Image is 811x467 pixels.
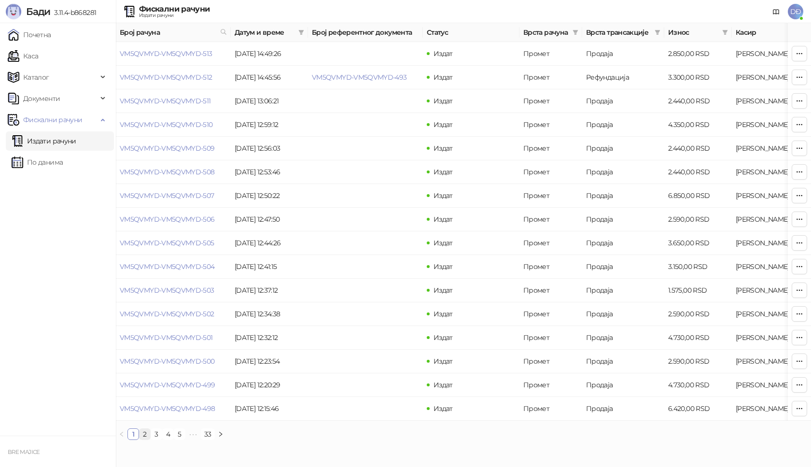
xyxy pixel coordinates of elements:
td: VM5QVMYD-VM5QVMYD-501 [116,326,231,350]
span: Фискални рачуни [23,110,82,129]
a: VM5QVMYD-VM5QVMYD-513 [120,49,212,58]
td: Продаја [582,373,664,397]
span: Издат [433,168,453,176]
span: filter [298,29,304,35]
td: VM5QVMYD-VM5QVMYD-513 [116,42,231,66]
td: VM5QVMYD-VM5QVMYD-503 [116,279,231,302]
td: Продаја [582,302,664,326]
span: Издат [433,357,453,366]
td: Промет [519,66,582,89]
li: 4 [162,428,174,440]
a: VM5QVMYD-VM5QVMYD-498 [120,404,215,413]
td: Промет [519,302,582,326]
a: VM5QVMYD-VM5QVMYD-500 [120,357,215,366]
li: Следећа страна [215,428,226,440]
td: Промет [519,184,582,208]
a: 4 [163,429,173,439]
span: filter [573,29,578,35]
td: Промет [519,42,582,66]
td: Продаја [582,231,664,255]
span: left [119,431,125,437]
td: VM5QVMYD-VM5QVMYD-506 [116,208,231,231]
a: 33 [201,429,214,439]
span: 3.11.4-b868281 [50,8,96,17]
td: 6.420,00 RSD [664,397,732,421]
td: VM5QVMYD-VM5QVMYD-505 [116,231,231,255]
a: 2 [140,429,150,439]
td: Промет [519,373,582,397]
td: Промет [519,208,582,231]
td: Продаја [582,89,664,113]
span: ••• [185,428,201,440]
span: Издат [433,333,453,342]
li: 3 [151,428,162,440]
td: Продаја [582,350,664,373]
td: Продаја [582,137,664,160]
td: [DATE] 12:23:54 [231,350,308,373]
td: 2.440,00 RSD [664,137,732,160]
td: 3.300,00 RSD [664,66,732,89]
td: Продаја [582,279,664,302]
td: 4.730,00 RSD [664,373,732,397]
td: VM5QVMYD-VM5QVMYD-499 [116,373,231,397]
a: VM5QVMYD-VM5QVMYD-502 [120,310,214,318]
td: 2.440,00 RSD [664,89,732,113]
span: DĐ [788,4,803,19]
li: 1 [127,428,139,440]
a: VM5QVMYD-VM5QVMYD-503 [120,286,214,295]
td: Промет [519,137,582,160]
td: VM5QVMYD-VM5QVMYD-512 [116,66,231,89]
td: Промет [519,279,582,302]
span: Издат [433,404,453,413]
td: Продаја [582,326,664,350]
td: VM5QVMYD-VM5QVMYD-507 [116,184,231,208]
span: filter [720,25,730,40]
th: Врста рачуна [519,23,582,42]
a: VM5QVMYD-VM5QVMYD-512 [120,73,212,82]
span: Број рачуна [120,27,216,38]
td: [DATE] 12:50:22 [231,184,308,208]
span: filter [655,29,660,35]
td: Продаја [582,42,664,66]
span: Издат [433,262,453,271]
div: Фискални рачуни [139,5,210,13]
span: Издат [433,381,453,389]
span: filter [653,25,662,40]
th: Број референтног документа [308,23,423,42]
td: Продаја [582,160,664,184]
td: Продаја [582,208,664,231]
td: 3.150,00 RSD [664,255,732,279]
a: По данима [12,153,63,172]
td: Промет [519,255,582,279]
td: Промет [519,160,582,184]
td: [DATE] 13:06:21 [231,89,308,113]
td: [DATE] 12:37:12 [231,279,308,302]
a: VM5QVMYD-VM5QVMYD-493 [312,73,407,82]
span: Датум и време [235,27,294,38]
button: right [215,428,226,440]
td: [DATE] 14:49:26 [231,42,308,66]
td: Продаја [582,113,664,137]
span: filter [571,25,580,40]
th: Статус [423,23,519,42]
span: right [218,431,224,437]
span: Износ [668,27,718,38]
span: Врста трансакције [586,27,651,38]
td: Продаја [582,184,664,208]
a: VM5QVMYD-VM5QVMYD-507 [120,191,214,200]
td: VM5QVMYD-VM5QVMYD-504 [116,255,231,279]
a: Почетна [8,25,51,44]
td: Промет [519,231,582,255]
span: filter [722,29,728,35]
td: VM5QVMYD-VM5QVMYD-502 [116,302,231,326]
td: [DATE] 12:59:12 [231,113,308,137]
td: [DATE] 12:41:15 [231,255,308,279]
span: Издат [433,191,453,200]
span: Издат [433,239,453,247]
div: Издати рачуни [139,13,210,18]
td: [DATE] 12:15:46 [231,397,308,421]
a: VM5QVMYD-VM5QVMYD-501 [120,333,213,342]
a: Издати рачуни [12,131,76,151]
td: 4.350,00 RSD [664,113,732,137]
td: VM5QVMYD-VM5QVMYD-510 [116,113,231,137]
